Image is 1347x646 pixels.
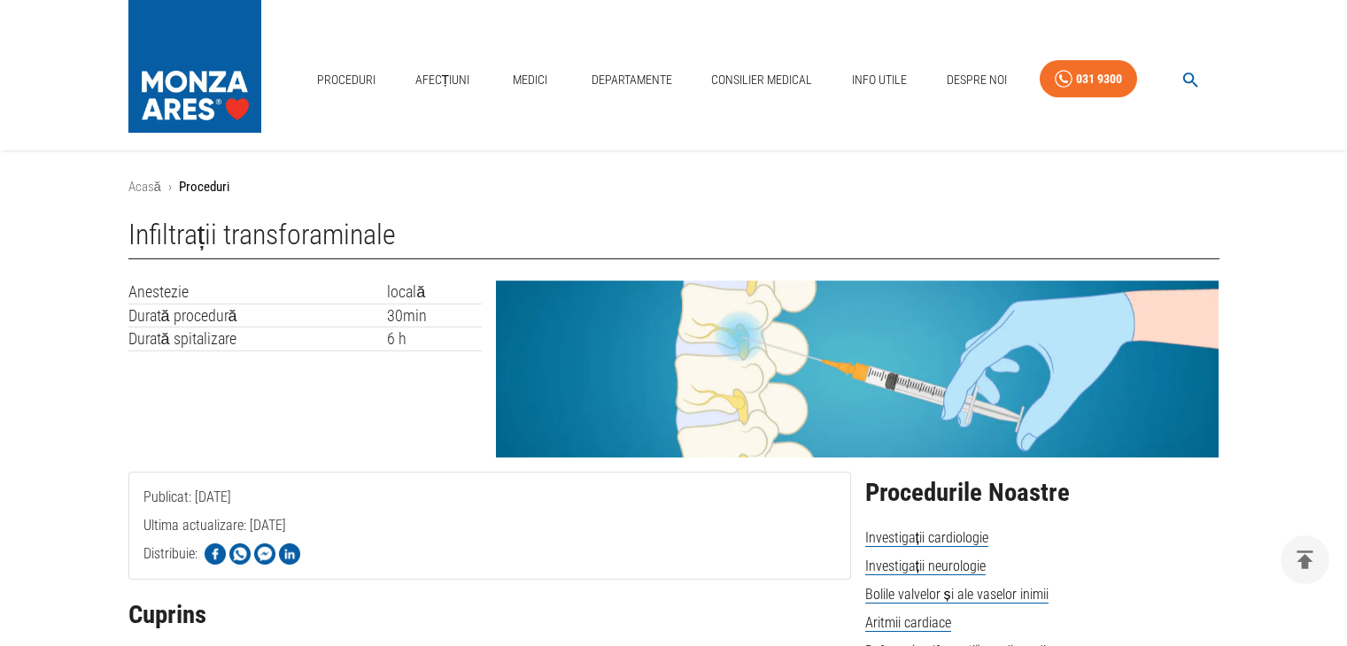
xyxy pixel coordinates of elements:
[128,179,161,195] a: Acasă
[128,601,851,629] h2: Cuprins
[143,543,197,565] p: Distribuie:
[865,479,1219,507] h2: Procedurile Noastre
[128,281,388,304] td: Anestezie
[254,543,275,565] img: Share on Facebook Messenger
[704,62,819,98] a: Consilier Medical
[279,543,300,565] img: Share on LinkedIn
[502,62,559,98] a: Medici
[179,177,229,197] p: Proceduri
[128,177,1219,197] nav: breadcrumb
[1076,68,1122,90] div: 031 9300
[387,327,482,351] td: 6 h
[128,304,388,327] td: Durată procedură
[1040,60,1137,98] a: 031 9300
[408,62,477,98] a: Afecțiuni
[496,281,1219,458] img: Infiltrații transforaminale | Infiltratii coloana | MONZA ARES
[1281,535,1329,584] button: delete
[865,558,986,575] span: Investigații neurologie
[168,177,172,197] li: ›
[387,281,482,304] td: locală
[865,529,988,547] span: Investigații cardiologie
[584,62,679,98] a: Departamente
[128,327,388,351] td: Durată spitalizare
[865,586,1049,604] span: Bolile valvelor și ale vaselor inimii
[310,62,383,98] a: Proceduri
[940,62,1014,98] a: Despre Noi
[128,219,1219,259] h1: Infiltrații transforaminale
[229,543,251,565] img: Share on WhatsApp
[143,488,231,576] span: Publicat: [DATE]
[143,517,286,604] span: Ultima actualizare: [DATE]
[205,543,226,565] img: Share on Facebook
[387,304,482,327] td: 30min
[845,62,914,98] a: Info Utile
[865,614,951,632] span: Aritmii cardiace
